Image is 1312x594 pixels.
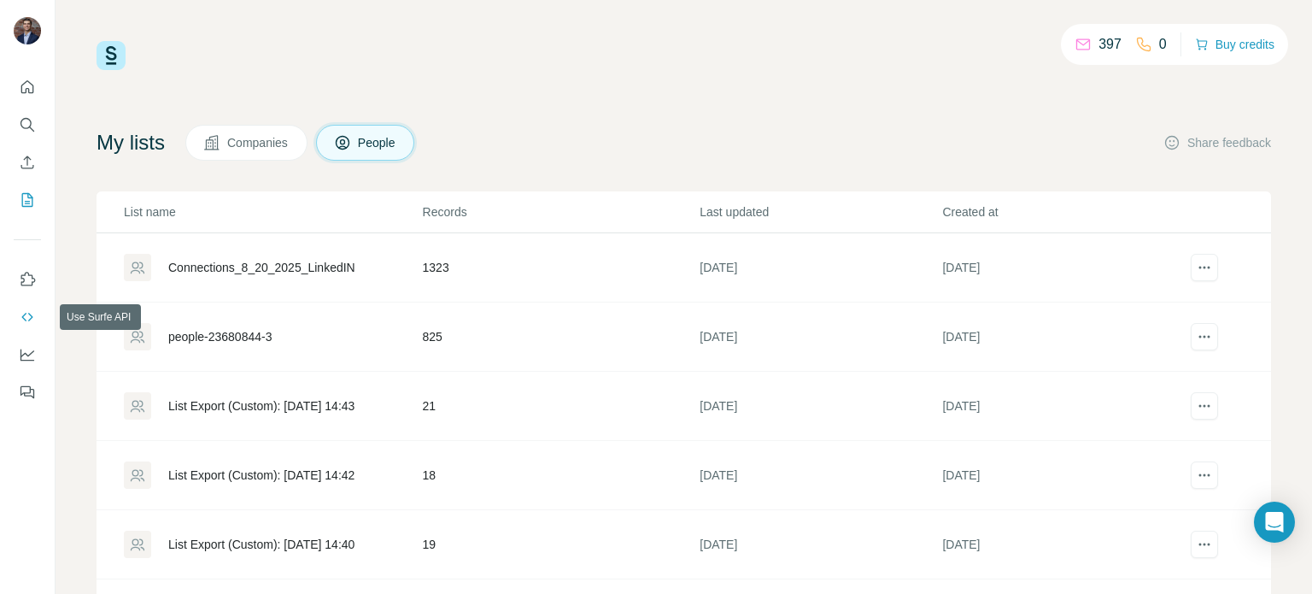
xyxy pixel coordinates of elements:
[1191,531,1218,558] button: actions
[97,41,126,70] img: Surfe Logo
[941,372,1184,441] td: [DATE]
[1191,254,1218,281] button: actions
[124,203,421,221] p: List name
[168,397,354,415] div: List Export (Custom): [DATE] 14:43
[422,233,700,303] td: 1323
[14,185,41,215] button: My lists
[699,441,941,510] td: [DATE]
[423,203,699,221] p: Records
[941,441,1184,510] td: [DATE]
[1254,502,1295,543] div: Open Intercom Messenger
[942,203,1183,221] p: Created at
[1191,323,1218,350] button: actions
[1159,34,1167,55] p: 0
[168,536,354,553] div: List Export (Custom): [DATE] 14:40
[941,233,1184,303] td: [DATE]
[1163,134,1271,151] button: Share feedback
[14,339,41,370] button: Dashboard
[168,259,355,276] div: Connections_8_20_2025_LinkedIN
[227,134,290,151] span: Companies
[14,109,41,140] button: Search
[168,328,272,345] div: people-23680844-3
[422,303,700,372] td: 825
[14,377,41,408] button: Feedback
[699,303,941,372] td: [DATE]
[941,303,1184,372] td: [DATE]
[699,372,941,441] td: [DATE]
[1191,392,1218,420] button: actions
[699,233,941,303] td: [DATE]
[14,147,41,178] button: Enrich CSV
[1098,34,1122,55] p: 397
[168,467,354,484] div: List Export (Custom): [DATE] 14:42
[14,264,41,295] button: Use Surfe on LinkedIn
[422,372,700,441] td: 21
[941,510,1184,579] td: [DATE]
[97,129,165,156] h4: My lists
[422,510,700,579] td: 19
[422,441,700,510] td: 18
[1191,462,1218,489] button: actions
[14,72,41,103] button: Quick start
[1195,32,1274,56] button: Buy credits
[14,302,41,332] button: Use Surfe API
[700,203,940,221] p: Last updated
[14,17,41,44] img: Avatar
[358,134,397,151] span: People
[699,510,941,579] td: [DATE]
